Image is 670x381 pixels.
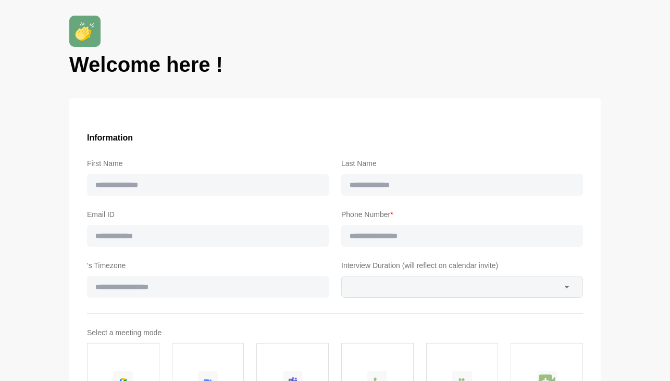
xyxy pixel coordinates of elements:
[87,157,329,170] label: First Name
[341,259,583,272] label: Interview Duration (will reflect on calendar invite)
[87,208,329,221] label: Email ID
[341,208,583,221] label: Phone Number
[69,51,601,78] h1: Welcome here !
[341,157,583,170] label: Last Name
[87,326,583,339] label: Select a meeting mode
[87,259,329,272] label: 's Timezone
[87,131,583,145] h3: Information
